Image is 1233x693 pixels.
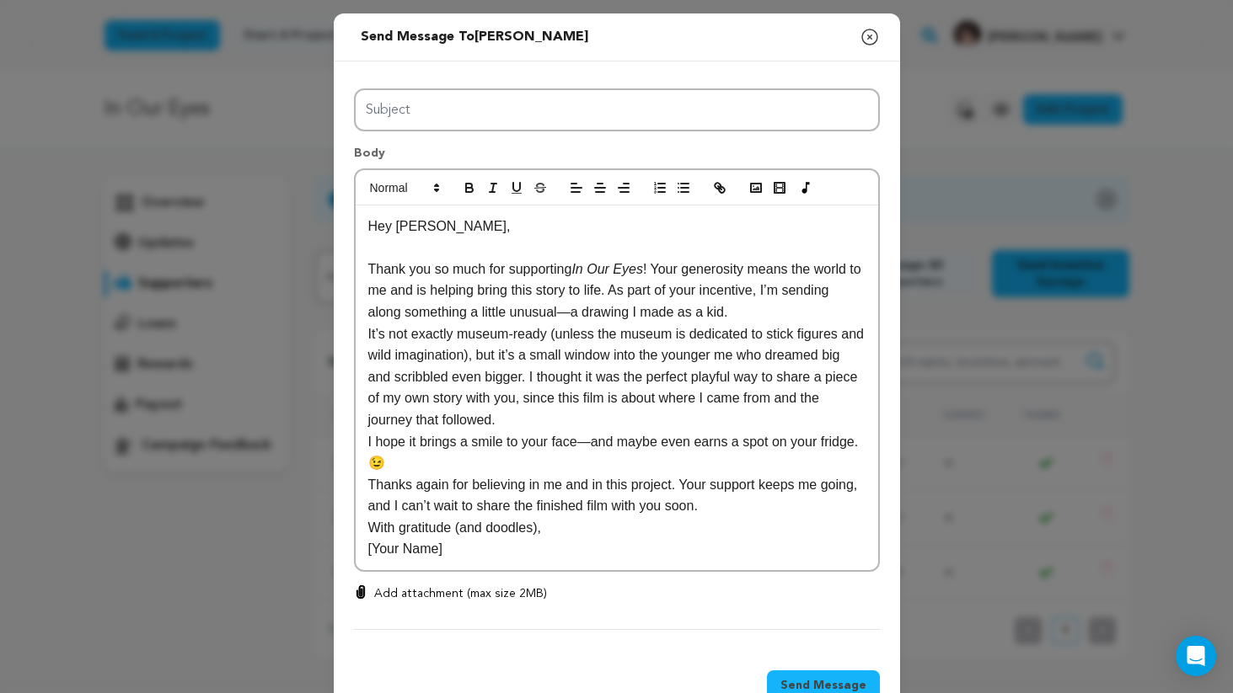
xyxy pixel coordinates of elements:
[368,216,866,237] p: Hey [PERSON_NAME],
[354,145,880,168] p: Body
[368,259,866,323] p: Thank you so much for supporting ! Your generosity means the world to me and is helping bring thi...
[368,431,866,474] p: I hope it brings a smile to your face—and maybe even earns a spot on your fridge. 😉
[354,88,880,131] input: Subject
[374,585,547,602] p: Add attachment (max size 2MB)
[368,517,866,539] p: With gratitude (and doodles),
[1176,636,1216,676] div: Open Intercom Messenger
[368,538,866,560] p: [Your Name]
[571,262,642,276] em: In Our Eyes
[368,323,866,431] p: It’s not exactly museum-ready (unless the museum is dedicated to stick figures and wild imaginati...
[474,30,588,44] span: [PERSON_NAME]
[361,27,588,47] div: Send message to
[368,474,866,517] p: Thanks again for believing in me and in this project. Your support keeps me going, and I can’t wa...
